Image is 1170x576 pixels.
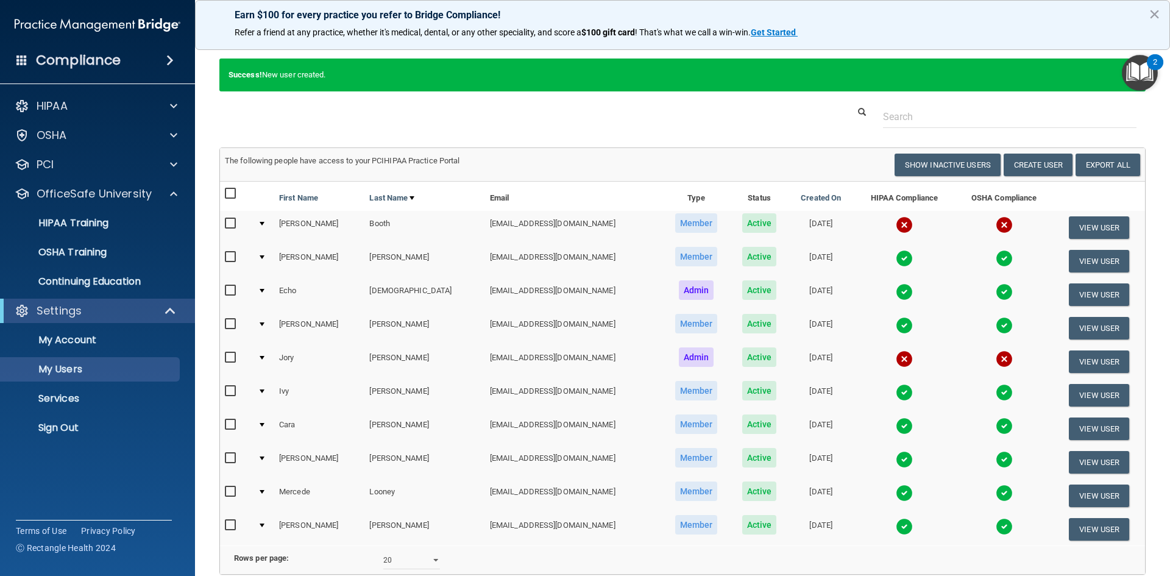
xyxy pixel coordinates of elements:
span: Active [742,280,777,300]
p: HIPAA [37,99,68,113]
span: Active [742,347,777,367]
td: [PERSON_NAME] [274,311,364,345]
a: HIPAA [15,99,177,113]
td: [PERSON_NAME] [364,244,484,278]
img: tick.e7d51cea.svg [996,518,1013,535]
span: Active [742,515,777,535]
button: View User [1069,350,1129,373]
td: [DATE] [789,379,854,412]
td: [EMAIL_ADDRESS][DOMAIN_NAME] [485,412,662,446]
td: [PERSON_NAME] [274,446,364,479]
button: View User [1069,216,1129,239]
a: Privacy Policy [81,525,136,537]
td: [DEMOGRAPHIC_DATA] [364,278,484,311]
td: [PERSON_NAME] [274,513,364,546]
button: View User [1069,250,1129,272]
img: tick.e7d51cea.svg [896,317,913,334]
img: tick.e7d51cea.svg [896,384,913,401]
span: Active [742,448,777,468]
span: Member [675,515,718,535]
span: Active [742,247,777,266]
th: OSHA Compliance [955,182,1054,211]
td: [DATE] [789,244,854,278]
strong: $100 gift card [581,27,635,37]
b: Rows per page: [234,553,289,563]
span: Active [742,381,777,400]
a: Last Name [369,191,414,205]
img: tick.e7d51cea.svg [896,418,913,435]
img: tick.e7d51cea.svg [896,485,913,502]
p: Continuing Education [8,276,174,288]
img: tick.e7d51cea.svg [896,451,913,468]
td: [PERSON_NAME] [364,379,484,412]
span: Member [675,482,718,501]
p: Sign Out [8,422,174,434]
p: PCI [37,157,54,172]
img: tick.e7d51cea.svg [996,451,1013,468]
td: [DATE] [789,479,854,513]
p: Services [8,393,174,405]
button: Create User [1004,154,1072,176]
a: Created On [801,191,841,205]
button: View User [1069,317,1129,340]
button: View User [1069,518,1129,541]
a: Get Started [751,27,798,37]
span: Active [742,314,777,333]
button: Open Resource Center, 2 new notifications [1122,55,1158,91]
td: Mercede [274,479,364,513]
td: [PERSON_NAME] [364,311,484,345]
td: [DATE] [789,345,854,379]
p: OfficeSafe University [37,187,152,201]
img: tick.e7d51cea.svg [896,518,913,535]
a: Export All [1076,154,1140,176]
button: Show Inactive Users [895,154,1001,176]
button: View User [1069,451,1129,474]
td: [PERSON_NAME] [364,446,484,479]
a: PCI [15,157,177,172]
td: [EMAIL_ADDRESS][DOMAIN_NAME] [485,311,662,345]
span: Member [675,448,718,468]
img: tick.e7d51cea.svg [896,250,913,267]
td: Booth [364,211,484,244]
th: HIPAA Compliance [854,182,955,211]
td: [EMAIL_ADDRESS][DOMAIN_NAME] [485,345,662,379]
span: Admin [679,280,714,300]
span: Ⓒ Rectangle Health 2024 [16,542,116,554]
h4: Users [219,36,752,52]
td: [PERSON_NAME] [364,513,484,546]
div: 2 [1153,62,1157,78]
td: [EMAIL_ADDRESS][DOMAIN_NAME] [485,244,662,278]
td: [DATE] [789,211,854,244]
img: cross.ca9f0e7f.svg [896,350,913,368]
img: cross.ca9f0e7f.svg [896,216,913,233]
td: [EMAIL_ADDRESS][DOMAIN_NAME] [485,379,662,412]
img: tick.e7d51cea.svg [996,485,1013,502]
span: Member [675,213,718,233]
td: Cara [274,412,364,446]
p: OSHA Training [8,246,107,258]
span: ! That's what we call a win-win. [635,27,751,37]
strong: Success! [229,70,262,79]
button: View User [1069,384,1129,407]
img: PMB logo [15,13,180,37]
td: [DATE] [789,412,854,446]
td: [PERSON_NAME] [274,244,364,278]
button: View User [1069,485,1129,507]
td: Echo [274,278,364,311]
td: Ivy [274,379,364,412]
span: Active [742,482,777,501]
p: Earn $100 for every practice you refer to Bridge Compliance! [235,9,1130,21]
button: View User [1069,283,1129,306]
p: Settings [37,304,82,318]
h4: Compliance [36,52,121,69]
a: OfficeSafe University [15,187,177,201]
span: Member [675,247,718,266]
a: Settings [15,304,177,318]
td: [PERSON_NAME] [274,211,364,244]
span: Member [675,414,718,434]
td: [DATE] [789,278,854,311]
td: [EMAIL_ADDRESS][DOMAIN_NAME] [485,479,662,513]
strong: Get Started [751,27,796,37]
p: HIPAA Training [8,217,108,229]
span: Active [742,213,777,233]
